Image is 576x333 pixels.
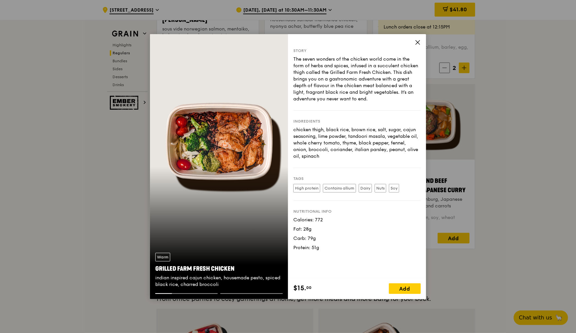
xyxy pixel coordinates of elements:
[293,56,421,102] div: The seven wonders of the chicken world come in the form of herbs and spices, infused in a succule...
[389,184,399,193] label: Soy
[155,275,283,288] div: indian inspired cajun chicken, housemade pesto, spiced black rice, charred broccoli
[359,184,372,193] label: Dairy
[323,184,356,193] label: Contains allium
[293,48,421,53] div: Story
[293,184,320,193] label: High protein
[293,226,421,233] div: Fat: 28g
[155,264,283,273] div: Grilled Farm Fresh Chicken
[293,283,306,293] span: $15.
[293,245,421,251] div: Protein: 51g
[293,209,421,214] div: Nutritional info
[155,253,170,261] div: Warm
[389,283,421,294] div: Add
[293,127,421,160] div: chicken thigh, black rice, brown rice, salt, sugar, cajun seasoning, lime powder, tandoori masala...
[293,119,421,124] div: Ingredients
[306,285,312,290] span: 00
[293,217,421,223] div: Calories: 772
[293,235,421,242] div: Carb: 79g
[375,184,386,193] label: Nuts
[293,176,421,181] div: Tags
